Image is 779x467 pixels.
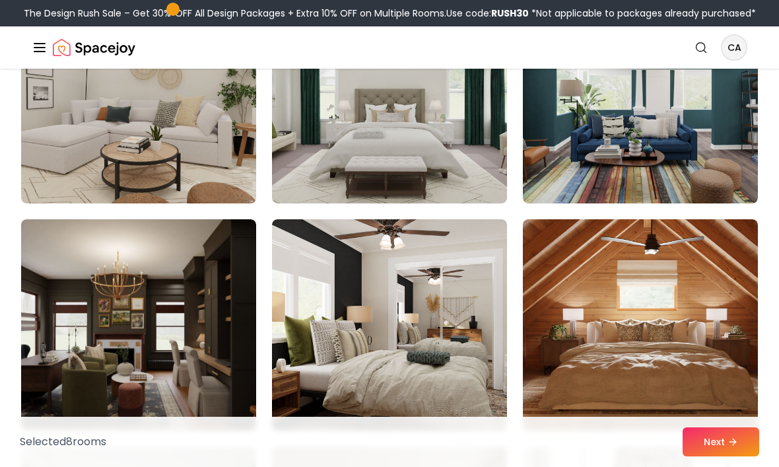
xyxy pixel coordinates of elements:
[53,34,135,61] a: Spacejoy
[446,7,529,20] span: Use code:
[491,7,529,20] b: RUSH30
[272,219,507,431] img: Room room-59
[529,7,756,20] span: *Not applicable to packages already purchased*
[523,219,758,431] img: Room room-60
[683,427,759,456] button: Next
[20,434,106,450] p: Selected 8 room s
[32,26,747,69] nav: Global
[53,34,135,61] img: Spacejoy Logo
[24,7,756,20] div: The Design Rush Sale – Get 30% OFF All Design Packages + Extra 10% OFF on Multiple Rooms.
[722,36,746,59] span: CA
[21,219,256,431] img: Room room-58
[721,34,747,61] button: CA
